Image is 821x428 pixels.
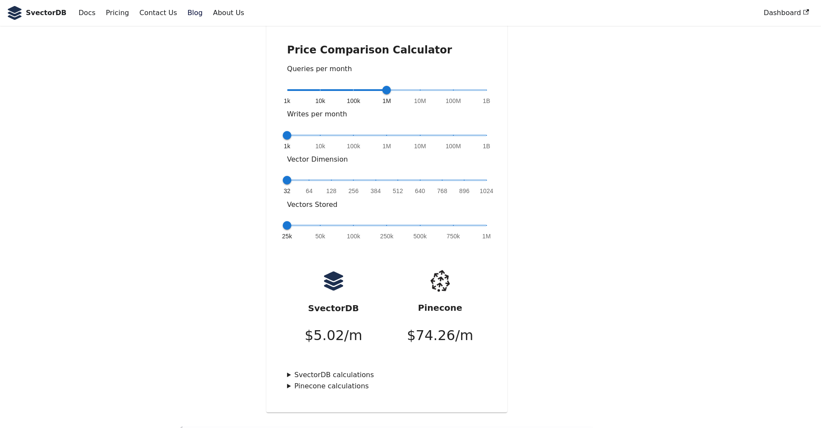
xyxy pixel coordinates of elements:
span: 1024 [480,187,493,195]
span: 32 [284,187,290,195]
span: 10k [315,97,325,105]
span: 1M [383,97,391,105]
span: 750k [446,232,460,241]
span: 10k [315,142,325,150]
span: 1k [284,97,290,105]
span: 640 [415,187,425,195]
span: 10M [414,142,426,150]
span: 896 [459,187,470,195]
p: $ 5.02 /m [305,324,362,347]
img: SvectorDB Logo [7,6,22,20]
span: 1B [483,142,490,150]
span: 100M [446,142,461,150]
span: 100M [446,97,461,105]
p: Vector Dimension [287,154,487,165]
span: 50k [315,232,325,241]
span: 25k [282,232,292,241]
a: Contact Us [134,6,182,20]
span: 64 [306,187,313,195]
p: Vectors Stored [287,199,487,210]
p: Queries per month [287,63,487,75]
a: SvectorDB LogoSvectorDB [7,6,66,20]
span: 500k [413,232,427,241]
a: Blog [182,6,208,20]
summary: Pinecone calculations [287,381,487,392]
span: 10M [414,97,426,105]
span: 1B [483,97,490,105]
span: 1k [284,142,290,150]
a: Dashboard [759,6,814,20]
p: Writes per month [287,109,487,120]
span: 1M [383,142,391,150]
a: Docs [73,6,100,20]
span: 1M [482,232,491,241]
h2: Price Comparison Calculator [287,44,487,56]
span: 100k [347,97,360,105]
span: 100k [347,232,360,241]
span: 512 [393,187,403,195]
span: 256 [348,187,359,195]
img: pinecone.png [424,265,456,297]
summary: SvectorDB calculations [287,369,487,381]
span: 100k [347,142,360,150]
img: logo.svg [323,270,344,292]
span: 384 [371,187,381,195]
span: 250k [380,232,393,241]
a: Pricing [101,6,134,20]
span: 768 [437,187,447,195]
a: About Us [208,6,249,20]
strong: Pinecone [418,303,462,313]
span: 128 [326,187,337,195]
p: $ 74.26 /m [407,324,473,347]
strong: SvectorDB [308,303,359,313]
b: SvectorDB [26,7,66,19]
